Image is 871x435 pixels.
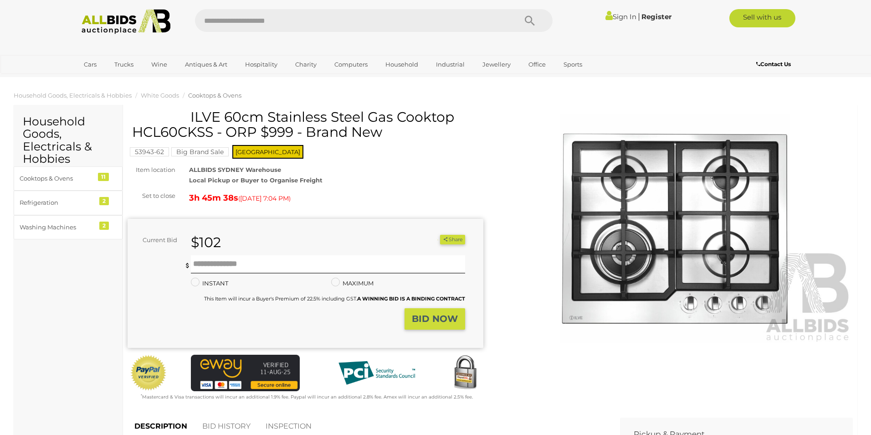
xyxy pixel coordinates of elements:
a: White Goods [141,92,179,99]
h2: Household Goods, Electricals & Hobbies [23,115,113,166]
a: Sign In [605,12,636,21]
div: Refrigeration [20,197,95,208]
h1: ILVE 60cm Stainless Steel Gas Cooktop HCL60CKSS - ORP $999 - Brand New [132,109,481,140]
a: Register [641,12,671,21]
span: [GEOGRAPHIC_DATA] [232,145,303,159]
span: ( ) [238,195,291,202]
div: Cooktops & Ovens [20,173,95,184]
span: | [638,11,640,21]
a: Industrial [430,57,471,72]
img: Secured by Rapid SSL [447,355,483,391]
a: Household [379,57,424,72]
div: 2 [99,222,109,230]
label: MAXIMUM [331,278,374,289]
button: Search [507,9,553,32]
img: Official PayPal Seal [130,355,167,391]
img: PCI DSS compliant [331,355,422,391]
div: 2 [99,197,109,205]
a: Big Brand Sale [171,148,229,155]
a: Antiques & Art [179,57,233,72]
strong: Local Pickup or Buyer to Organise Freight [189,176,323,184]
b: Contact Us [756,61,791,67]
a: [GEOGRAPHIC_DATA] [78,72,154,87]
small: Mastercard & Visa transactions will incur an additional 1.9% fee. Paypal will incur an additional... [141,394,473,400]
a: Cooktops & Ovens 11 [14,166,123,191]
strong: $102 [191,234,221,251]
a: Washing Machines 2 [14,215,123,239]
a: Office [523,57,552,72]
a: Refrigeration 2 [14,191,123,215]
div: Current Bid [128,235,184,245]
mark: 53943-62 [130,147,169,156]
b: A WINNING BID IS A BINDING CONTRACT [357,295,465,302]
a: Cooktops & Ovens [188,92,241,99]
img: eWAY Payment Gateway [191,355,300,391]
a: Hospitality [239,57,283,72]
a: Jewellery [476,57,517,72]
button: BID NOW [405,308,465,330]
strong: 3h 45m 38s [189,193,238,203]
mark: Big Brand Sale [171,147,229,156]
strong: ALLBIDS SYDNEY Warehouse [189,166,281,173]
div: Set to close [121,191,182,201]
strong: BID NOW [412,313,458,324]
a: Trucks [108,57,139,72]
a: Computers [328,57,374,72]
label: INSTANT [191,278,228,289]
a: Sports [558,57,588,72]
div: Washing Machines [20,222,95,233]
li: Watch this item [430,235,439,244]
a: Charity [289,57,323,72]
a: Wine [145,57,173,72]
a: Contact Us [756,59,793,69]
button: Share [440,235,465,244]
a: Sell with us [729,9,795,27]
img: Allbids.com.au [77,9,175,34]
div: 11 [98,173,109,181]
a: Household Goods, Electricals & Hobbies [14,92,132,99]
img: ILVE 60cm Stainless Steel Gas Cooktop HCL60CKSS - ORP $999 - Brand New [497,114,853,343]
span: [DATE] 7:04 PM [240,194,289,202]
a: 53943-62 [130,148,169,155]
a: Cars [78,57,102,72]
div: Item location [121,165,182,175]
small: This Item will incur a Buyer's Premium of 22.5% including GST. [204,295,465,302]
